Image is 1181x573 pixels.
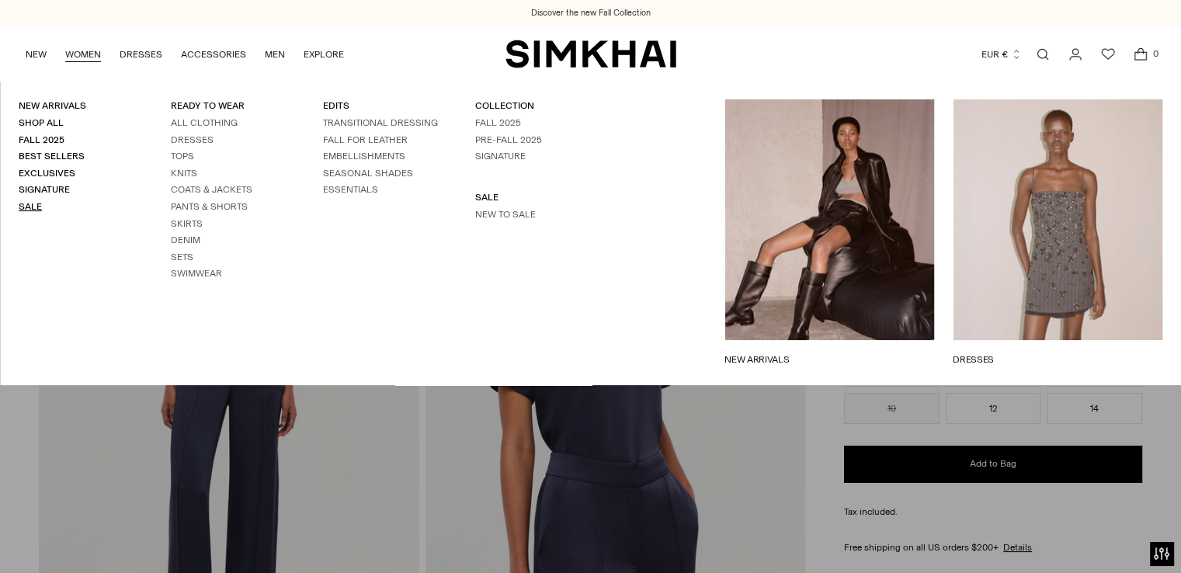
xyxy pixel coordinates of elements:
[531,7,651,19] a: Discover the new Fall Collection
[1060,39,1091,70] a: Go to the account page
[505,39,676,69] a: SIMKHAI
[65,37,101,71] a: WOMEN
[181,37,246,71] a: ACCESSORIES
[120,37,162,71] a: DRESSES
[981,37,1022,71] button: EUR €
[26,37,47,71] a: NEW
[1125,39,1156,70] a: Open cart modal
[1027,39,1058,70] a: Open search modal
[1148,47,1162,61] span: 0
[304,37,344,71] a: EXPLORE
[265,37,285,71] a: MEN
[1092,39,1124,70] a: Wishlist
